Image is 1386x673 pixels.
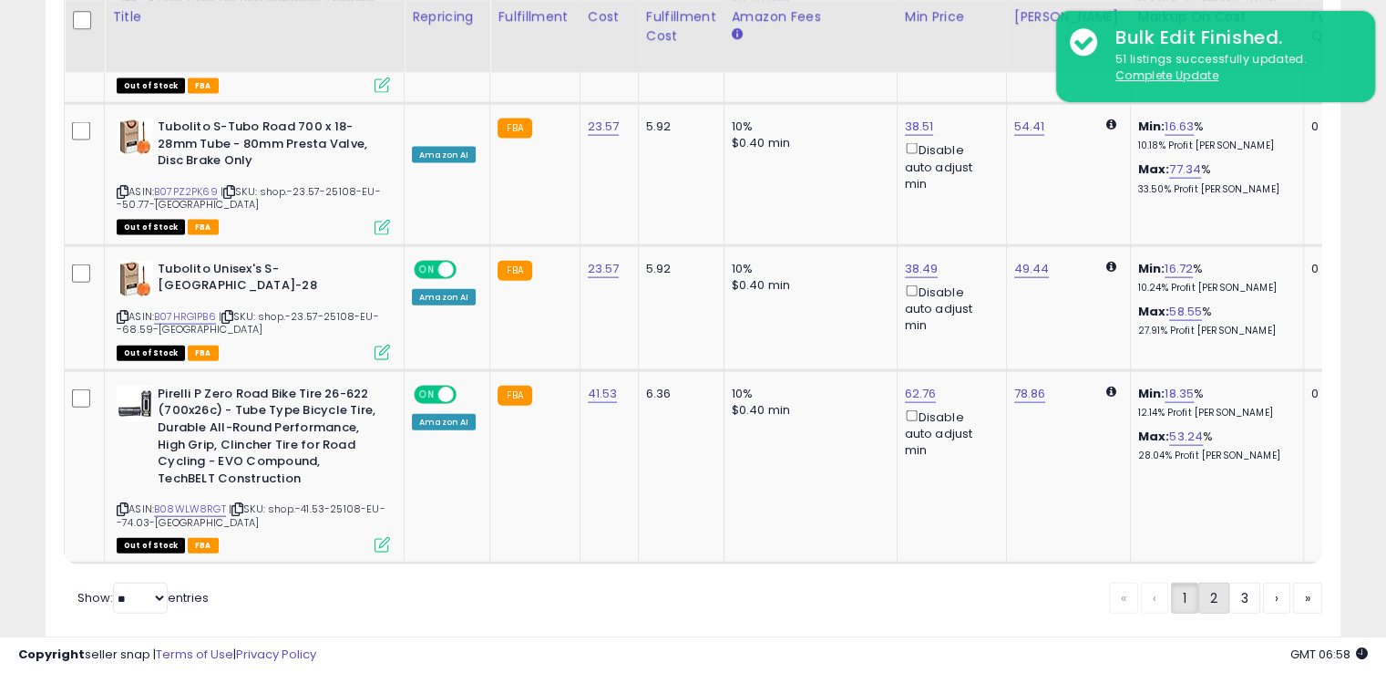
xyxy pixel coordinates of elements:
div: [PERSON_NAME] [1014,8,1123,27]
p: 27.91% Profit [PERSON_NAME] [1138,325,1289,337]
div: % [1138,429,1289,462]
span: FBA [188,78,219,94]
a: 23.57 [588,118,620,136]
div: $0.40 min [732,277,883,294]
a: Privacy Policy [236,646,316,663]
span: OFF [454,262,483,277]
a: 1 [1171,583,1198,614]
div: Disable auto adjust min [905,282,992,335]
span: All listings that are currently out of stock and unavailable for purchase on Amazon [117,220,185,235]
div: 0 [1311,119,1368,135]
a: B07HRG1PB6 [154,309,216,325]
a: 16.63 [1165,118,1194,136]
div: Disable auto adjust min [905,140,992,192]
span: » [1305,589,1310,607]
span: | SKU: shop.-23.57-25108-EU--50.77-[GEOGRAPHIC_DATA] [117,184,381,212]
div: ASIN: [117,386,390,551]
span: Show: entries [77,589,209,606]
div: ASIN: [117,119,390,233]
strong: Copyright [18,646,85,663]
div: % [1138,304,1289,337]
span: ON [416,387,438,402]
b: Pirelli P Zero Road Bike Tire 26-622 (700x26c) - Tube Type Bicycle Tire, Durable All-Round Perfor... [158,386,379,492]
a: 2 [1198,583,1229,614]
p: 10.18% Profit [PERSON_NAME] [1138,140,1289,152]
b: Tubolito Unisex's S-[GEOGRAPHIC_DATA]-28 [158,261,379,299]
div: 51 listings successfully updated. [1102,51,1361,85]
div: % [1138,119,1289,152]
div: Title [112,8,396,27]
span: All listings that are currently out of stock and unavailable for purchase on Amazon [117,78,185,94]
div: Fulfillment [498,8,571,27]
span: | SKU: shop.-23.57-25108-EU--68.59-[GEOGRAPHIC_DATA] [117,309,379,336]
div: 0 [1311,386,1368,402]
b: Max: [1138,160,1170,178]
span: | SKU: shop.-41.53-25108-EU--74.03-[GEOGRAPHIC_DATA] [117,502,385,529]
b: Min: [1138,260,1165,277]
a: 41.53 [588,385,618,403]
div: Disable auto adjust min [905,407,992,460]
div: Amazon AI [412,289,476,305]
div: Amazon AI [412,147,476,163]
a: 78.86 [1014,385,1046,403]
div: 10% [732,386,883,402]
div: $0.40 min [732,135,883,151]
a: 18.35 [1165,385,1194,403]
div: 10% [732,119,883,135]
span: OFF [454,387,483,402]
a: 38.51 [905,118,934,136]
div: Fulfillment Cost [646,8,716,47]
div: 10% [732,261,883,277]
p: 12.14% Profit [PERSON_NAME] [1138,407,1289,419]
img: 41fsDQ8u1JL._SL40_.jpg [117,261,153,297]
div: Min Price [905,8,999,27]
a: 3 [1229,583,1260,614]
img: 413+BCl377L._SL40_.jpg [117,386,153,422]
a: 49.44 [1014,260,1050,278]
div: % [1138,161,1289,195]
a: 23.57 [588,260,620,278]
th: The percentage added to the cost of goods (COGS) that forms the calculator for Min & Max prices. [1130,1,1303,73]
span: FBA [188,346,219,361]
div: 5.92 [646,119,710,135]
a: 54.41 [1014,118,1045,136]
a: 53.24 [1169,428,1203,446]
div: Cost [588,8,631,27]
div: % [1138,386,1289,419]
small: FBA [498,119,531,139]
img: 41op04hvXUL._SL40_.jpg [117,119,153,155]
div: Amazon AI [412,414,476,430]
div: ASIN: [117,261,390,358]
b: Max: [1138,428,1170,445]
p: 10.24% Profit [PERSON_NAME] [1138,282,1289,295]
div: 6.36 [646,386,710,402]
div: Repricing [412,8,482,27]
span: › [1275,589,1278,607]
a: 16.72 [1165,260,1193,278]
small: FBA [498,386,531,406]
small: FBA [498,261,531,281]
a: Terms of Use [156,646,233,663]
span: 2025-10-10 06:58 GMT [1290,646,1368,663]
u: Complete Update [1115,67,1218,83]
span: FBA [188,538,219,554]
span: ON [416,262,438,277]
div: $0.40 min [732,402,883,419]
a: 62.76 [905,385,937,403]
b: Max: [1138,303,1170,320]
b: Tubolito S-Tubo Road 700 x 18-28mm Tube - 80mm Presta Valve, Disc Brake Only [158,119,379,174]
span: All listings that are currently out of stock and unavailable for purchase on Amazon [117,538,185,554]
span: All listings that are currently out of stock and unavailable for purchase on Amazon [117,346,185,361]
div: % [1138,261,1289,295]
div: Fulfillable Quantity [1311,8,1374,47]
div: Markup on Cost [1138,8,1296,27]
div: seller snap | | [18,647,316,664]
a: B07PZ2PK69 [154,184,218,200]
span: FBA [188,220,219,235]
b: Min: [1138,385,1165,402]
a: 38.49 [905,260,939,278]
a: 77.34 [1169,160,1201,179]
small: Amazon Fees. [732,27,743,44]
p: 33.50% Profit [PERSON_NAME] [1138,183,1289,196]
p: 28.04% Profit [PERSON_NAME] [1138,450,1289,462]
